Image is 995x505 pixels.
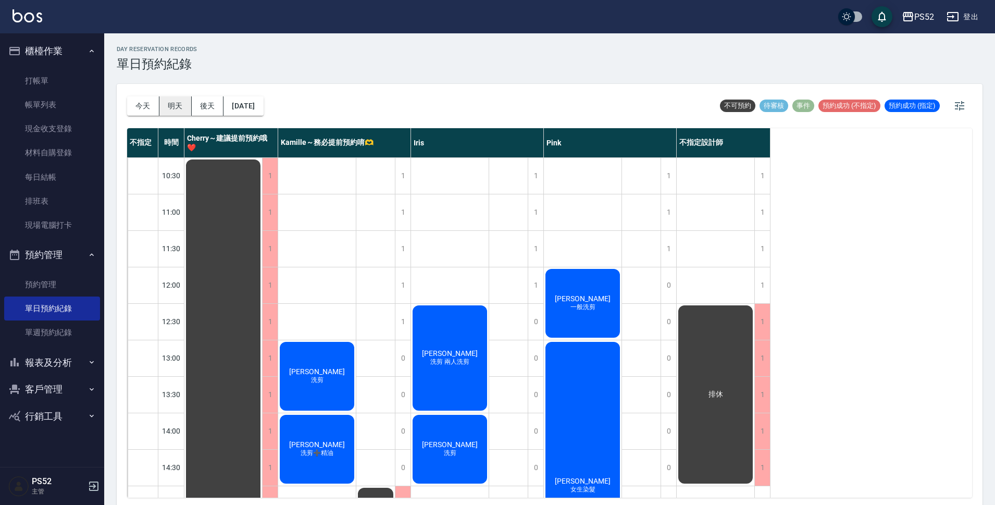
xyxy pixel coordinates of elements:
[754,267,770,303] div: 1
[4,117,100,141] a: 現金收支登錄
[4,403,100,430] button: 行銷工具
[395,340,411,376] div: 0
[262,304,278,340] div: 1
[661,231,676,267] div: 1
[158,449,184,486] div: 14:30
[127,128,158,157] div: 不指定
[4,69,100,93] a: 打帳單
[818,101,880,110] span: 預約成功 (不指定)
[4,321,100,344] a: 單週預約紀錄
[4,297,100,321] a: 單日預約紀錄
[661,267,676,303] div: 0
[395,450,411,486] div: 0
[553,294,613,303] span: [PERSON_NAME]
[898,6,938,28] button: PS52
[262,267,278,303] div: 1
[4,38,100,65] button: 櫃檯作業
[4,93,100,117] a: 帳單列表
[442,449,458,458] span: 洗剪
[223,96,263,116] button: [DATE]
[553,477,613,485] span: [PERSON_NAME]
[528,450,543,486] div: 0
[4,213,100,237] a: 現場電腦打卡
[262,158,278,194] div: 1
[4,189,100,213] a: 排班表
[395,304,411,340] div: 1
[395,158,411,194] div: 1
[262,340,278,376] div: 1
[117,57,197,71] h3: 單日預約紀錄
[885,101,940,110] span: 預約成功 (指定)
[528,231,543,267] div: 1
[754,158,770,194] div: 1
[298,449,335,458] span: 洗剪➕精油
[127,96,159,116] button: 今天
[287,367,347,376] span: [PERSON_NAME]
[395,413,411,449] div: 0
[192,96,224,116] button: 後天
[661,158,676,194] div: 1
[4,376,100,403] button: 客戶管理
[942,7,982,27] button: 登出
[158,157,184,194] div: 10:30
[287,440,347,449] span: [PERSON_NAME]
[872,6,892,27] button: save
[158,340,184,376] div: 13:00
[278,128,411,157] div: Kamille～務必提前預約唷🫶
[661,340,676,376] div: 0
[568,485,598,494] span: 女生染髮
[158,303,184,340] div: 12:30
[8,476,29,497] img: Person
[4,349,100,376] button: 報表及分析
[661,413,676,449] div: 0
[661,194,676,230] div: 1
[661,304,676,340] div: 0
[661,377,676,413] div: 0
[4,273,100,297] a: 預約管理
[262,450,278,486] div: 1
[395,194,411,230] div: 1
[528,377,543,413] div: 0
[117,46,197,53] h2: day Reservation records
[528,158,543,194] div: 1
[158,376,184,413] div: 13:30
[395,377,411,413] div: 0
[568,303,598,312] span: 一般洗剪
[754,450,770,486] div: 1
[158,128,184,157] div: 時間
[262,194,278,230] div: 1
[309,376,326,385] span: 洗剪
[528,340,543,376] div: 0
[754,194,770,230] div: 1
[754,231,770,267] div: 1
[158,230,184,267] div: 11:30
[720,101,755,110] span: 不可預約
[184,128,278,157] div: Cherry～建議提前預約哦❤️
[262,413,278,449] div: 1
[158,267,184,303] div: 12:00
[528,413,543,449] div: 0
[528,267,543,303] div: 1
[754,377,770,413] div: 1
[420,349,480,358] span: [PERSON_NAME]
[760,101,788,110] span: 待審核
[4,165,100,189] a: 每日結帳
[158,194,184,230] div: 11:00
[677,128,770,157] div: 不指定設計師
[754,304,770,340] div: 1
[754,413,770,449] div: 1
[13,9,42,22] img: Logo
[528,194,543,230] div: 1
[411,128,544,157] div: Iris
[792,101,814,110] span: 事件
[395,231,411,267] div: 1
[528,304,543,340] div: 0
[4,141,100,165] a: 材料自購登錄
[914,10,934,23] div: PS52
[395,267,411,303] div: 1
[262,231,278,267] div: 1
[544,128,677,157] div: Pink
[32,476,85,487] h5: PS52
[158,413,184,449] div: 14:00
[262,377,278,413] div: 1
